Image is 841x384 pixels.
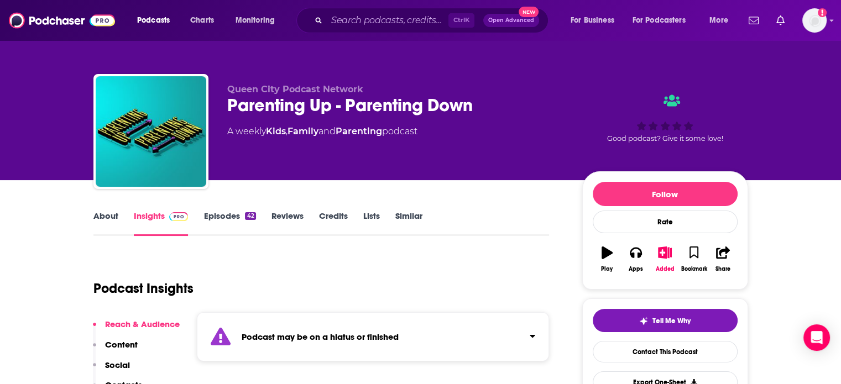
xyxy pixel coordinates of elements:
a: Contact This Podcast [593,341,738,362]
button: Content [93,339,138,360]
span: Open Advanced [488,18,534,23]
div: Good podcast? Give it some love! [582,84,748,152]
span: and [318,126,336,136]
span: Tell Me Why [652,317,691,325]
strong: Podcast may be on a hiatus or finished [242,332,399,342]
span: More [709,13,728,28]
div: Open Intercom Messenger [803,324,830,351]
a: About [93,211,118,236]
span: , [286,126,288,136]
a: InsightsPodchaser Pro [134,211,189,236]
span: Podcasts [137,13,170,28]
div: A weekly podcast [227,125,417,138]
span: Logged in as Bcprpro33 [802,8,827,33]
span: New [519,7,539,17]
button: Follow [593,182,738,206]
a: Lists [363,211,380,236]
div: Apps [629,266,643,272]
button: open menu [228,12,289,29]
button: open menu [129,12,184,29]
div: Share [715,266,730,272]
div: 42 [245,212,255,220]
span: For Podcasters [633,13,686,28]
img: User Profile [802,8,827,33]
a: Charts [183,12,221,29]
button: Added [650,239,679,279]
p: Content [105,339,138,350]
img: tell me why sparkle [639,317,648,325]
input: Search podcasts, credits, & more... [327,12,448,29]
a: Family [288,126,318,136]
a: Parenting [336,126,382,136]
p: Social [105,360,130,370]
svg: Add a profile image [818,8,827,17]
img: Podchaser Pro [169,212,189,221]
img: Parenting Up - Parenting Down [96,76,206,187]
button: Social [93,360,130,380]
span: Ctrl K [448,13,474,28]
a: Kids [266,126,286,136]
button: Open AdvancedNew [483,14,539,27]
div: Bookmark [681,266,707,272]
a: Show notifications dropdown [772,11,789,30]
span: Queen City Podcast Network [227,84,363,94]
a: Show notifications dropdown [744,11,763,30]
div: Rate [593,211,738,233]
button: Reach & Audience [93,319,180,339]
button: tell me why sparkleTell Me Why [593,309,738,332]
button: Share [708,239,737,279]
span: Monitoring [236,13,275,28]
a: Similar [395,211,422,236]
img: Podchaser - Follow, Share and Rate Podcasts [9,10,115,31]
button: open menu [563,12,628,29]
button: Bookmark [680,239,708,279]
button: Apps [621,239,650,279]
a: Reviews [271,211,304,236]
span: For Business [571,13,614,28]
p: Reach & Audience [105,319,180,329]
section: Click to expand status details [197,312,550,361]
div: Added [656,266,675,272]
a: Episodes42 [203,211,255,236]
button: open menu [702,12,742,29]
a: Credits [319,211,348,236]
div: Play [601,266,613,272]
h1: Podcast Insights [93,280,194,297]
span: Good podcast? Give it some love! [607,134,723,143]
span: Charts [190,13,214,28]
button: Play [593,239,621,279]
div: Search podcasts, credits, & more... [307,8,559,33]
button: open menu [625,12,702,29]
button: Show profile menu [802,8,827,33]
